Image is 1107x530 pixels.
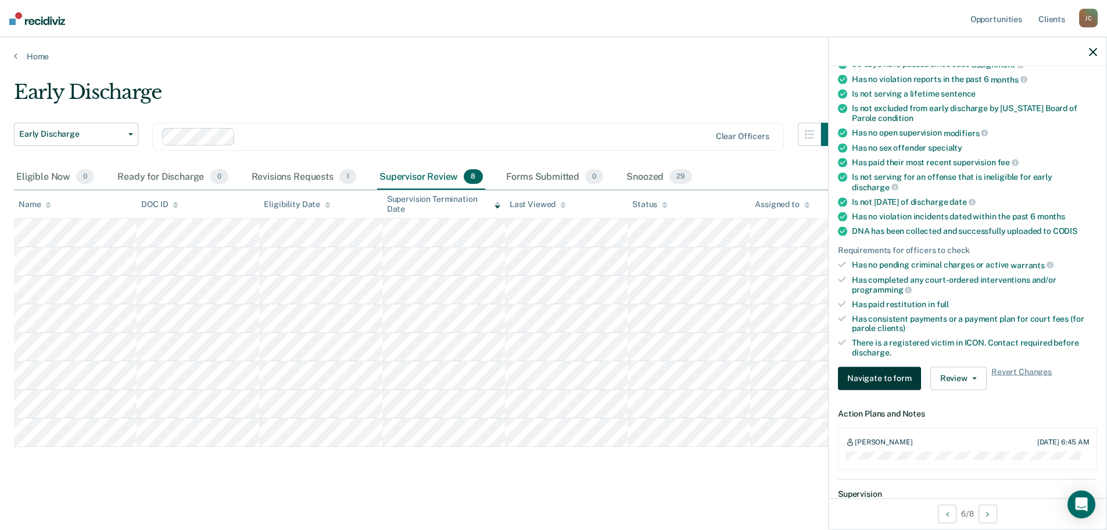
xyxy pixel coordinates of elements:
[14,165,96,190] div: Eligible Now
[210,169,228,184] span: 0
[852,172,1097,192] div: Is not serving for an offense that is ineligible for early
[14,80,844,113] div: Early Discharge
[852,338,1097,358] div: There is a registered victim in ICON. Contact required before
[852,143,1097,152] div: Has no sex offender
[504,165,606,190] div: Forms Submitted
[264,200,331,209] div: Eligibility Date
[19,129,124,139] span: Early Discharge
[377,165,485,190] div: Supervisor Review
[510,200,566,209] div: Last Viewed
[991,74,1027,84] span: months
[852,275,1097,294] div: Has completed any court-ordered interventions and/or
[632,200,668,209] div: Status
[838,367,926,390] a: Navigate to form link
[1037,438,1090,446] div: [DATE] 6:45 AM
[855,437,912,447] div: [PERSON_NAME]
[852,314,1097,333] div: Has consistent payments or a payment plan for court fees (for parole
[852,212,1097,222] div: Has no violation incidents dated within the past 6
[249,165,359,190] div: Revisions Requests
[838,367,921,390] button: Navigate to form
[19,200,51,209] div: Name
[1067,490,1095,518] div: Open Intercom Messenger
[755,200,809,209] div: Assigned to
[944,128,988,137] span: modifiers
[878,113,913,123] span: condition
[877,323,905,333] span: clients)
[852,285,912,294] span: programming
[838,408,1097,418] dt: Action Plans and Notes
[991,367,1052,390] span: Revert Changes
[979,504,997,523] button: Next Opportunity
[852,226,1097,236] div: DNA has been collected and successfully uploaded to
[852,299,1097,309] div: Has paid restitution in
[937,299,949,308] span: full
[464,169,482,184] span: 8
[852,104,1097,123] div: Is not excluded from early discharge by [US_STATE] Board of Parole
[669,169,692,184] span: 29
[76,169,94,184] span: 0
[928,143,962,152] span: specialty
[387,194,500,214] div: Supervision Termination Date
[938,504,956,523] button: Previous Opportunity
[852,89,1097,99] div: Is not serving a lifetime
[141,200,178,209] div: DOC ID
[838,489,1097,499] dt: Supervision
[585,169,603,184] span: 0
[1079,9,1098,27] div: J C
[716,131,769,141] div: Clear officers
[624,165,694,190] div: Snoozed
[852,157,1097,168] div: Has paid their most recent supervision
[930,367,987,390] button: Review
[998,158,1019,167] span: fee
[9,12,65,25] img: Recidiviz
[852,197,1097,207] div: Is not [DATE] of discharge
[14,51,1093,62] a: Home
[941,89,976,98] span: sentence
[1011,260,1054,269] span: warrants
[838,246,1097,255] div: Requirements for officers to check
[852,182,898,191] span: discharge
[339,169,356,184] span: 1
[829,498,1106,529] div: 6 / 8
[115,165,230,190] div: Ready for Discharge
[852,259,1097,270] div: Has no pending criminal charges or active
[950,197,975,207] span: date
[1053,226,1077,236] span: CODIS
[852,127,1097,138] div: Has no open supervision
[1037,212,1065,221] span: months
[852,348,891,357] span: discharge.
[852,74,1097,84] div: Has no violation reports in the past 6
